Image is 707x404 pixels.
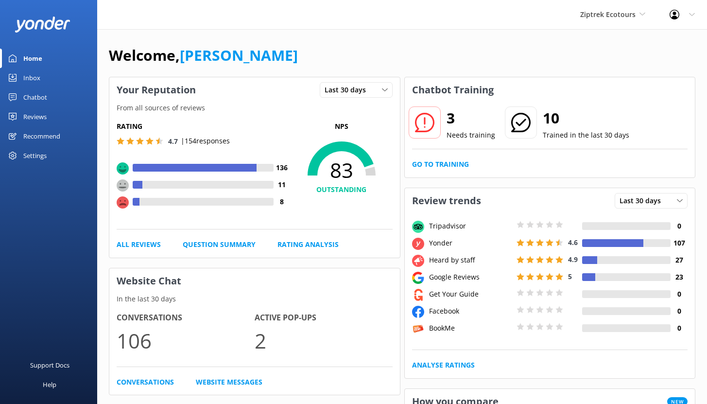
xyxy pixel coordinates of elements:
div: Chatbot [23,88,47,107]
h4: OUTSTANDING [291,184,393,195]
div: Help [43,375,56,394]
p: From all sources of reviews [109,103,400,113]
h2: 10 [543,106,629,130]
span: 4.6 [568,238,578,247]
h3: Website Chat [109,268,400,294]
div: Recommend [23,126,60,146]
h4: 107 [671,238,688,248]
h3: Your Reputation [109,77,203,103]
h3: Review trends [405,188,488,213]
a: Conversations [117,377,174,387]
div: Yonder [427,238,514,248]
h4: 136 [274,162,291,173]
span: 5 [568,272,572,281]
h4: Active Pop-ups [255,312,393,324]
h4: 0 [671,323,688,334]
a: Question Summary [183,239,256,250]
div: Google Reviews [427,272,514,282]
p: | 154 responses [181,136,230,146]
a: [PERSON_NAME] [180,45,298,65]
h4: Conversations [117,312,255,324]
p: Needs training [447,130,495,141]
p: 106 [117,324,255,357]
p: In the last 30 days [109,294,400,304]
span: Ziptrek Ecotours [580,10,636,19]
h4: 11 [274,179,291,190]
a: Rating Analysis [277,239,339,250]
div: Heard by staff [427,255,514,265]
span: 4.9 [568,255,578,264]
h4: 27 [671,255,688,265]
h4: 8 [274,196,291,207]
div: Home [23,49,42,68]
h1: Welcome, [109,44,298,67]
p: 2 [255,324,393,357]
div: Settings [23,146,47,165]
div: Facebook [427,306,514,316]
p: NPS [291,121,393,132]
span: Last 30 days [620,195,667,206]
h2: 3 [447,106,495,130]
span: 4.7 [168,137,178,146]
h3: Chatbot Training [405,77,501,103]
a: Analyse Ratings [412,360,475,370]
a: Go to Training [412,159,469,170]
a: Website Messages [196,377,262,387]
div: Support Docs [30,355,69,375]
span: 83 [291,158,393,182]
img: yonder-white-logo.png [15,17,70,33]
h4: 23 [671,272,688,282]
a: All Reviews [117,239,161,250]
h4: 0 [671,306,688,316]
div: Tripadvisor [427,221,514,231]
div: Inbox [23,68,40,88]
span: Last 30 days [325,85,372,95]
div: Get Your Guide [427,289,514,299]
div: BookMe [427,323,514,334]
h4: 0 [671,289,688,299]
div: Reviews [23,107,47,126]
h4: 0 [671,221,688,231]
p: Trained in the last 30 days [543,130,629,141]
h5: Rating [117,121,291,132]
